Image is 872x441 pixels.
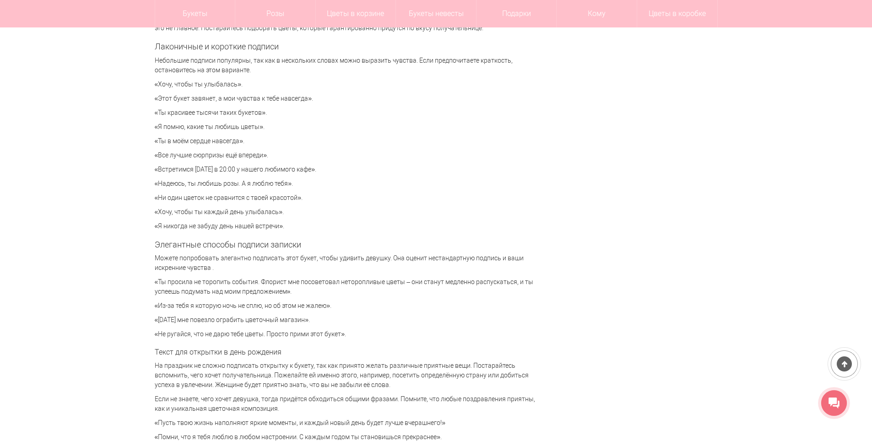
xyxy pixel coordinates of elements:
[155,277,544,296] p: «Ты просила не торопить события. Флорист мне посоветовал неторопливые цветы – они станут медленно...
[155,179,544,188] p: «Надеюсь, ты любишь розы. А я люблю тебя».
[155,136,544,146] p: «Ты в моём сердце навсегда».
[155,122,544,132] p: «Я помню, какие ты любишь цветы».
[155,348,544,356] h3: Текст для открытки в день рождения
[155,418,544,428] p: «Пусть твою жизнь наполняют яркие моменты, и каждый новый день будет лучше вчерашнего!»
[155,108,544,118] p: «Ты красивее тысячи таких букетов».
[155,165,544,174] p: «Встретимся [DATE] в 20:00 у нашего любимого кафе».
[155,394,544,414] p: Если не знаете, чего хочет девушка, тогда придётся обходиться общими фразами. Помните, что любые ...
[155,42,544,51] h2: Лаконичные и короткие подписи
[155,315,544,325] p: «[DATE] мне повезло ограбить цветочный магазин».
[155,80,544,89] p: «Хочу, чтобы ты улыбалась».
[155,240,544,249] h2: Элегантные способы подписи записки
[155,193,544,203] p: «Ни один цветок не сравнится с твоей красотой».
[155,361,544,390] p: На праздник не сложно подписать открытку к букету, так как принято желать различные приятные вещи...
[155,94,544,103] p: «Этот букет завянет, а мои чувства к тебе навсегда».
[155,301,544,311] p: «Из-за тебя я которую ночь не сплю, но об этом не жалею».
[155,207,544,217] p: «Хочу, чтобы ты каждый день улыбалась».
[155,253,544,273] p: Можете попробовать элегантно подписать этот букет, чтобы удивить девушку. Она оценит нестандартну...
[155,151,544,160] p: «Все лучшие сюрпризы ещё впереди».
[155,221,544,231] p: «Я никогда не забуду день нашей встречи».
[155,329,544,339] p: «Не ругайся, что не дарю тебе цветы. Просто прими этот букет».
[155,56,544,75] p: Небольшие подписи популярны, так как в нескольких словах можно выразить чувства. Если предпочитае...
